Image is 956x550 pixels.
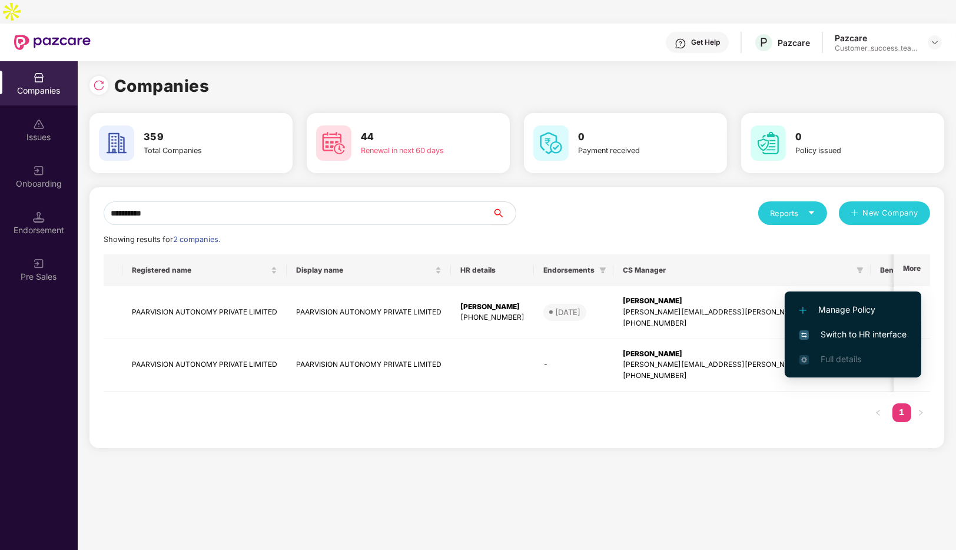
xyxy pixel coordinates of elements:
div: [DATE] [555,306,580,318]
span: filter [854,263,866,277]
h1: Companies [114,73,210,99]
span: right [917,409,924,416]
div: Reports [770,207,815,219]
span: Showing results for [104,235,220,244]
div: Pazcare [835,32,917,44]
button: left [869,403,888,422]
th: Registered name [122,254,287,286]
span: filter [857,267,864,274]
span: Endorsements [543,266,595,275]
span: New Company [863,207,919,219]
div: Policy issued [795,145,915,157]
div: Get Help [691,38,720,47]
img: svg+xml;base64,PHN2ZyBpZD0iSGVscC0zMngzMiIgeG1sbnM9Imh0dHA6Ly93d3cudzMub3JnLzIwMDAvc3ZnIiB3aWR0aD... [675,38,686,49]
th: Display name [287,254,451,286]
th: More [894,254,930,286]
span: CS Manager [623,266,852,275]
div: Payment received [578,145,698,157]
img: svg+xml;base64,PHN2ZyBpZD0iRHJvcGRvd24tMzJ4MzIiIHhtbG5zPSJodHRwOi8vd3d3LnczLm9yZy8yMDAwL3N2ZyIgd2... [930,38,940,47]
div: [PERSON_NAME] [623,349,861,360]
span: Manage Policy [799,303,907,316]
td: - [534,339,613,392]
span: search [492,208,516,218]
img: svg+xml;base64,PHN2ZyB3aWR0aD0iMjAiIGhlaWdodD0iMjAiIHZpZXdCb3g9IjAgMCAyMCAyMCIgZmlsbD0ibm9uZSIgeG... [33,165,45,177]
span: filter [597,263,609,277]
button: search [492,201,516,225]
img: svg+xml;base64,PHN2ZyB4bWxucz0iaHR0cDovL3d3dy53My5vcmcvMjAwMC9zdmciIHdpZHRoPSI2MCIgaGVpZ2h0PSI2MC... [533,125,569,161]
span: Full details [821,354,861,364]
img: svg+xml;base64,PHN2ZyBpZD0iSXNzdWVzX2Rpc2FibGVkIiB4bWxucz0iaHR0cDovL3d3dy53My5vcmcvMjAwMC9zdmciIH... [33,118,45,130]
img: New Pazcare Logo [14,35,91,50]
div: [PHONE_NUMBER] [623,370,861,382]
h3: 0 [795,130,915,145]
div: [PERSON_NAME] [623,296,861,307]
td: PAARVISION AUTONOMY PRIVATE LIMITED [122,286,287,339]
td: PAARVISION AUTONOMY PRIVATE LIMITED [122,339,287,392]
li: Previous Page [869,403,888,422]
td: PAARVISION AUTONOMY PRIVATE LIMITED [287,286,451,339]
h3: 0 [578,130,698,145]
div: Total Companies [144,145,263,157]
div: Renewal in next 60 days [361,145,480,157]
img: svg+xml;base64,PHN2ZyBpZD0iQ29tcGFuaWVzIiB4bWxucz0iaHR0cDovL3d3dy53My5vcmcvMjAwMC9zdmciIHdpZHRoPS... [33,72,45,84]
h3: 359 [144,130,263,145]
img: svg+xml;base64,PHN2ZyB4bWxucz0iaHR0cDovL3d3dy53My5vcmcvMjAwMC9zdmciIHdpZHRoPSIxMi4yMDEiIGhlaWdodD... [799,307,806,314]
a: 1 [892,403,911,421]
td: PAARVISION AUTONOMY PRIVATE LIMITED [287,339,451,392]
div: [PHONE_NUMBER] [460,312,525,323]
li: Next Page [911,403,930,422]
span: P [760,35,768,49]
li: 1 [892,403,911,422]
div: [PHONE_NUMBER] [623,318,861,329]
span: Registered name [132,266,268,275]
div: [PERSON_NAME][EMAIL_ADDRESS][PERSON_NAME][DOMAIN_NAME] [623,307,861,318]
span: left [875,409,882,416]
span: Display name [296,266,433,275]
span: filter [599,267,606,274]
span: caret-down [808,209,815,217]
h3: 44 [361,130,480,145]
img: svg+xml;base64,PHN2ZyB4bWxucz0iaHR0cDovL3d3dy53My5vcmcvMjAwMC9zdmciIHdpZHRoPSI2MCIgaGVpZ2h0PSI2MC... [751,125,786,161]
span: 2 companies. [173,235,220,244]
img: svg+xml;base64,PHN2ZyB3aWR0aD0iMjAiIGhlaWdodD0iMjAiIHZpZXdCb3g9IjAgMCAyMCAyMCIgZmlsbD0ibm9uZSIgeG... [33,258,45,270]
img: svg+xml;base64,PHN2ZyB3aWR0aD0iMTQuNSIgaGVpZ2h0PSIxNC41IiB2aWV3Qm94PSIwIDAgMTYgMTYiIGZpbGw9Im5vbm... [33,211,45,223]
img: svg+xml;base64,PHN2ZyB4bWxucz0iaHR0cDovL3d3dy53My5vcmcvMjAwMC9zdmciIHdpZHRoPSI2MCIgaGVpZ2h0PSI2MC... [316,125,351,161]
img: svg+xml;base64,PHN2ZyB4bWxucz0iaHR0cDovL3d3dy53My5vcmcvMjAwMC9zdmciIHdpZHRoPSI2MCIgaGVpZ2h0PSI2MC... [99,125,134,161]
img: svg+xml;base64,PHN2ZyBpZD0iUmVsb2FkLTMyeDMyIiB4bWxucz0iaHR0cDovL3d3dy53My5vcmcvMjAwMC9zdmciIHdpZH... [93,79,105,91]
img: svg+xml;base64,PHN2ZyB4bWxucz0iaHR0cDovL3d3dy53My5vcmcvMjAwMC9zdmciIHdpZHRoPSIxNiIgaGVpZ2h0PSIxNi... [799,330,809,340]
div: [PERSON_NAME][EMAIL_ADDRESS][PERSON_NAME][DOMAIN_NAME] [623,359,861,370]
img: svg+xml;base64,PHN2ZyB4bWxucz0iaHR0cDovL3d3dy53My5vcmcvMjAwMC9zdmciIHdpZHRoPSIxNi4zNjMiIGhlaWdodD... [799,355,809,365]
span: plus [851,209,858,218]
span: Switch to HR interface [799,328,907,341]
div: [PERSON_NAME] [460,301,525,313]
th: HR details [451,254,534,286]
div: Pazcare [778,37,810,48]
div: Customer_success_team_lead [835,44,917,53]
button: right [911,403,930,422]
button: plusNew Company [839,201,930,225]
